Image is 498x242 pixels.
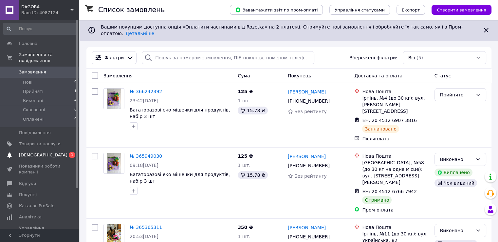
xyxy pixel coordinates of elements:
span: Cума [238,73,250,78]
span: Покупець [288,73,311,78]
span: Відгуки [19,181,36,187]
div: Ваш ID: 4087124 [21,10,79,16]
div: Післяплата [362,135,429,142]
a: № 365365311 [130,225,162,230]
input: Пошук за номером замовлення, ПІБ покупця, номером телефону, Email, номером накладної [142,51,314,64]
span: Скасовані [23,107,45,113]
span: Всі [408,54,415,61]
div: Пром-оплата [362,207,429,213]
span: Управління статусами [335,8,385,12]
span: Замовлення [103,73,133,78]
span: Створити замовлення [437,8,486,12]
span: ЕН: 20 4512 6766 7942 [362,189,417,194]
span: 23:42[DATE] [130,98,158,103]
a: Створити замовлення [425,7,491,12]
span: 1 [74,89,77,94]
span: Управління сайтом [19,225,61,237]
a: Багаторазові еко мішечки для продуктів, набір 3 шт [130,107,230,119]
a: № 366242392 [130,89,162,94]
span: Доставка та оплата [354,73,402,78]
img: Фото товару [107,89,121,109]
span: 125 ₴ [238,153,253,159]
span: Товари та послуги [19,141,61,147]
span: Фільтри [104,54,124,61]
span: Показники роботи компанії [19,163,61,175]
button: Створити замовлення [432,5,491,15]
span: Головна [19,41,37,47]
div: Нова Пошта [362,153,429,159]
span: (5) [416,55,423,60]
span: Експорт [402,8,420,12]
span: 20:53[DATE] [130,234,158,239]
span: Повідомлення [19,130,51,136]
a: № 365949030 [130,153,162,159]
span: 0 [74,107,77,113]
span: Вашим покупцям доступна опція «Оплатити частинами від Rozetka» на 2 платежі. Отримуйте нові замов... [101,24,463,36]
div: [PHONE_NUMBER] [286,161,331,170]
span: 125 ₴ [238,89,253,94]
div: [GEOGRAPHIC_DATA], №58 (до 30 кг на одне місце): вул. [STREET_ADDRESS][PERSON_NAME] [362,159,429,186]
img: Фото товару [107,153,121,173]
span: Нові [23,79,32,85]
div: Виконано [440,227,473,234]
span: Замовлення [19,69,46,75]
a: [PERSON_NAME] [288,224,326,231]
a: Багаторазові еко мішечки для продуктів, набір 3 шт [130,172,230,184]
span: Збережені фільтри: [349,54,397,61]
span: Аналітика [19,214,42,220]
span: DAGORA [21,4,70,10]
span: Покупці [19,192,37,198]
span: 350 ₴ [238,225,253,230]
div: Отримано [362,196,392,204]
span: Виконані [23,98,43,104]
div: Ірпінь, №4 (до 30 кг): вул. [PERSON_NAME][STREET_ADDRESS] [362,95,429,114]
span: Прийняті [23,89,43,94]
input: Пошук [3,23,77,35]
h1: Список замовлень [98,6,165,14]
span: Статус [434,73,451,78]
span: 0 [74,116,77,122]
button: Завантажити звіт по пром-оплаті [230,5,323,15]
span: 1 шт. [238,98,250,103]
div: Заплановано [362,125,399,133]
div: Прийнято [440,91,473,98]
div: 15.78 ₴ [238,171,267,179]
span: Без рейтингу [294,173,327,179]
span: 1 шт. [238,163,250,168]
a: [PERSON_NAME] [288,89,326,95]
a: Фото товару [103,153,124,174]
span: Завантажити звіт по пром-оплаті [235,7,318,13]
span: ЕН: 20 4512 6907 3816 [362,118,417,123]
span: 1 шт. [238,234,250,239]
span: 09:18[DATE] [130,163,158,168]
span: 1 [69,152,75,158]
div: [PHONE_NUMBER] [286,232,331,241]
span: 4 [74,98,77,104]
a: Детальніше [125,31,154,36]
div: Виконано [440,156,473,163]
div: [PHONE_NUMBER] [286,96,331,106]
span: [DEMOGRAPHIC_DATA] [19,152,67,158]
span: Замовлення та повідомлення [19,52,79,64]
a: Фото товару [103,88,124,109]
div: Чек виданий [434,179,477,187]
a: [PERSON_NAME] [288,153,326,160]
button: Управління статусами [329,5,390,15]
div: 15.78 ₴ [238,107,267,114]
span: Без рейтингу [294,109,327,114]
div: Нова Пошта [362,88,429,95]
span: Оплачені [23,116,44,122]
span: 0 [74,79,77,85]
span: Каталог ProSale [19,203,54,209]
div: Нова Пошта [362,224,429,231]
div: Виплачено [434,169,472,176]
button: Експорт [397,5,425,15]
